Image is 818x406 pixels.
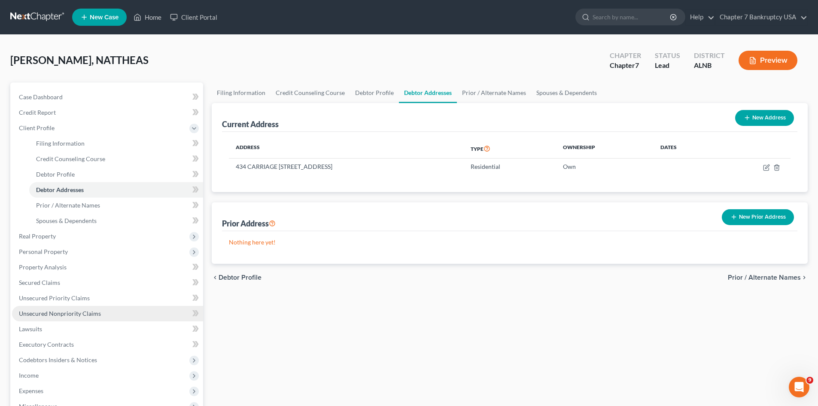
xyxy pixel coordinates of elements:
[36,155,105,162] span: Credit Counseling Course
[19,279,60,286] span: Secured Claims
[29,198,203,213] a: Prior / Alternate Names
[36,201,100,209] span: Prior / Alternate Names
[229,139,463,159] th: Address
[19,325,42,333] span: Lawsuits
[36,217,97,224] span: Spouses & Dependents
[222,119,279,129] div: Current Address
[739,51,797,70] button: Preview
[12,259,203,275] a: Property Analysis
[735,110,794,126] button: New Address
[556,139,654,159] th: Ownership
[90,14,119,21] span: New Case
[12,306,203,321] a: Unsecured Nonpriority Claims
[19,124,55,131] span: Client Profile
[29,151,203,167] a: Credit Counseling Course
[271,82,350,103] a: Credit Counseling Course
[19,372,39,379] span: Income
[722,209,794,225] button: New Prior Address
[29,136,203,151] a: Filing Information
[29,167,203,182] a: Debtor Profile
[715,9,807,25] a: Chapter 7 Bankruptcy USA
[728,274,808,281] button: Prior / Alternate Names chevron_right
[686,9,715,25] a: Help
[556,159,654,175] td: Own
[10,54,149,66] span: [PERSON_NAME], NATTHEAS
[635,61,639,69] span: 7
[212,274,219,281] i: chevron_left
[12,89,203,105] a: Case Dashboard
[654,139,718,159] th: Dates
[694,61,725,70] div: ALNB
[464,159,556,175] td: Residential
[399,82,457,103] a: Debtor Addresses
[457,82,531,103] a: Prior / Alternate Names
[806,377,813,384] span: 9
[222,218,276,229] div: Prior Address
[12,275,203,290] a: Secured Claims
[610,61,641,70] div: Chapter
[12,337,203,352] a: Executory Contracts
[593,9,671,25] input: Search by name...
[610,51,641,61] div: Chapter
[789,377,809,397] iframe: Intercom live chat
[728,274,801,281] span: Prior / Alternate Names
[29,213,203,229] a: Spouses & Dependents
[36,140,85,147] span: Filing Information
[166,9,222,25] a: Client Portal
[229,238,791,247] p: Nothing here yet!
[29,182,203,198] a: Debtor Addresses
[19,109,56,116] span: Credit Report
[19,294,90,302] span: Unsecured Priority Claims
[12,290,203,306] a: Unsecured Priority Claims
[19,310,101,317] span: Unsecured Nonpriority Claims
[531,82,602,103] a: Spouses & Dependents
[12,321,203,337] a: Lawsuits
[19,248,68,255] span: Personal Property
[36,171,75,178] span: Debtor Profile
[19,387,43,394] span: Expenses
[350,82,399,103] a: Debtor Profile
[694,51,725,61] div: District
[212,82,271,103] a: Filing Information
[655,61,680,70] div: Lead
[219,274,262,281] span: Debtor Profile
[655,51,680,61] div: Status
[19,263,67,271] span: Property Analysis
[229,159,463,175] td: 434 CARRIAGE [STREET_ADDRESS]
[19,356,97,363] span: Codebtors Insiders & Notices
[801,274,808,281] i: chevron_right
[12,105,203,120] a: Credit Report
[19,232,56,240] span: Real Property
[464,139,556,159] th: Type
[19,93,63,101] span: Case Dashboard
[212,274,262,281] button: chevron_left Debtor Profile
[36,186,84,193] span: Debtor Addresses
[19,341,74,348] span: Executory Contracts
[129,9,166,25] a: Home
